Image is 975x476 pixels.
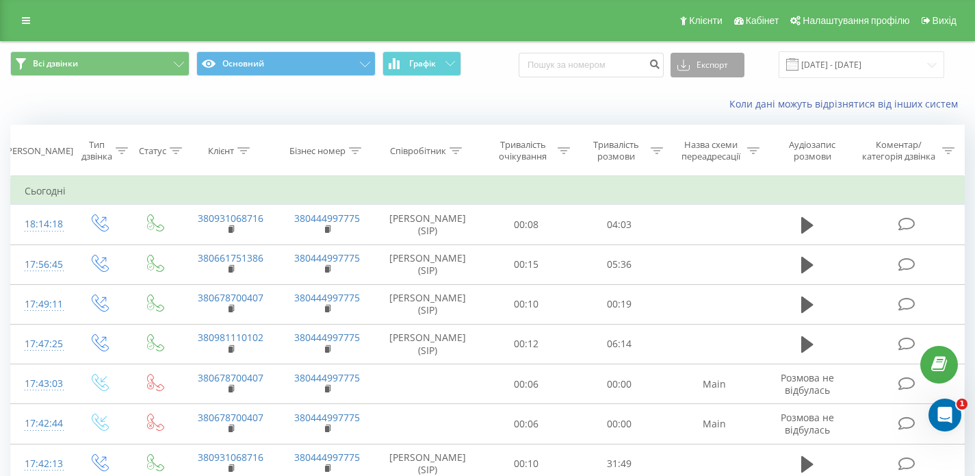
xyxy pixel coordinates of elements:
[376,284,480,324] td: [PERSON_NAME] (SIP)
[208,145,234,157] div: Клієнт
[573,324,666,364] td: 06:14
[294,371,360,384] a: 380444997775
[781,371,834,397] span: Розмова не відбулась
[25,371,57,397] div: 17:43:03
[746,15,779,26] span: Кабінет
[289,145,346,157] div: Бізнес номер
[679,139,744,162] div: Назва схеми переадресації
[573,364,666,404] td: 00:00
[390,145,446,157] div: Співробітник
[25,410,57,437] div: 17:42:44
[586,139,647,162] div: Тривалість розмови
[666,404,763,444] td: Main
[198,212,263,225] a: 380931068716
[573,205,666,245] td: 04:03
[198,331,263,344] a: 380981110102
[198,371,263,384] a: 380678700407
[573,404,666,444] td: 00:00
[33,58,78,69] span: Всі дзвінки
[25,211,57,238] div: 18:14:18
[139,145,166,157] div: Статус
[294,291,360,304] a: 380444997775
[196,51,376,76] button: Основний
[294,451,360,464] a: 380444997775
[519,53,664,77] input: Пошук за номером
[775,139,849,162] div: Аудіозапис розмови
[957,399,967,410] span: 1
[409,59,436,68] span: Графік
[573,245,666,284] td: 05:36
[25,331,57,358] div: 17:47:25
[81,139,112,162] div: Тип дзвінка
[4,145,73,157] div: [PERSON_NAME]
[671,53,744,77] button: Експорт
[803,15,909,26] span: Налаштування профілю
[933,15,957,26] span: Вихід
[689,15,723,26] span: Клієнти
[928,399,961,431] iframe: Intercom live chat
[480,205,573,245] td: 00:08
[781,411,834,436] span: Розмова не відбулась
[198,411,263,424] a: 380678700407
[11,177,965,205] td: Сьогодні
[294,411,360,424] a: 380444997775
[492,139,554,162] div: Тривалість очікування
[859,139,939,162] div: Коментар/категорія дзвінка
[294,331,360,344] a: 380444997775
[376,245,480,284] td: [PERSON_NAME] (SIP)
[198,451,263,464] a: 380931068716
[198,251,263,264] a: 380661751386
[10,51,190,76] button: Всі дзвінки
[294,212,360,225] a: 380444997775
[729,97,965,110] a: Коли дані можуть відрізнятися вiд інших систем
[480,284,573,324] td: 00:10
[666,364,763,404] td: Main
[294,251,360,264] a: 380444997775
[25,291,57,318] div: 17:49:11
[573,284,666,324] td: 00:19
[480,364,573,404] td: 00:06
[25,251,57,278] div: 17:56:45
[480,404,573,444] td: 00:06
[382,51,461,76] button: Графік
[376,324,480,364] td: [PERSON_NAME] (SIP)
[480,324,573,364] td: 00:12
[376,205,480,245] td: [PERSON_NAME] (SIP)
[198,291,263,304] a: 380678700407
[480,245,573,284] td: 00:15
